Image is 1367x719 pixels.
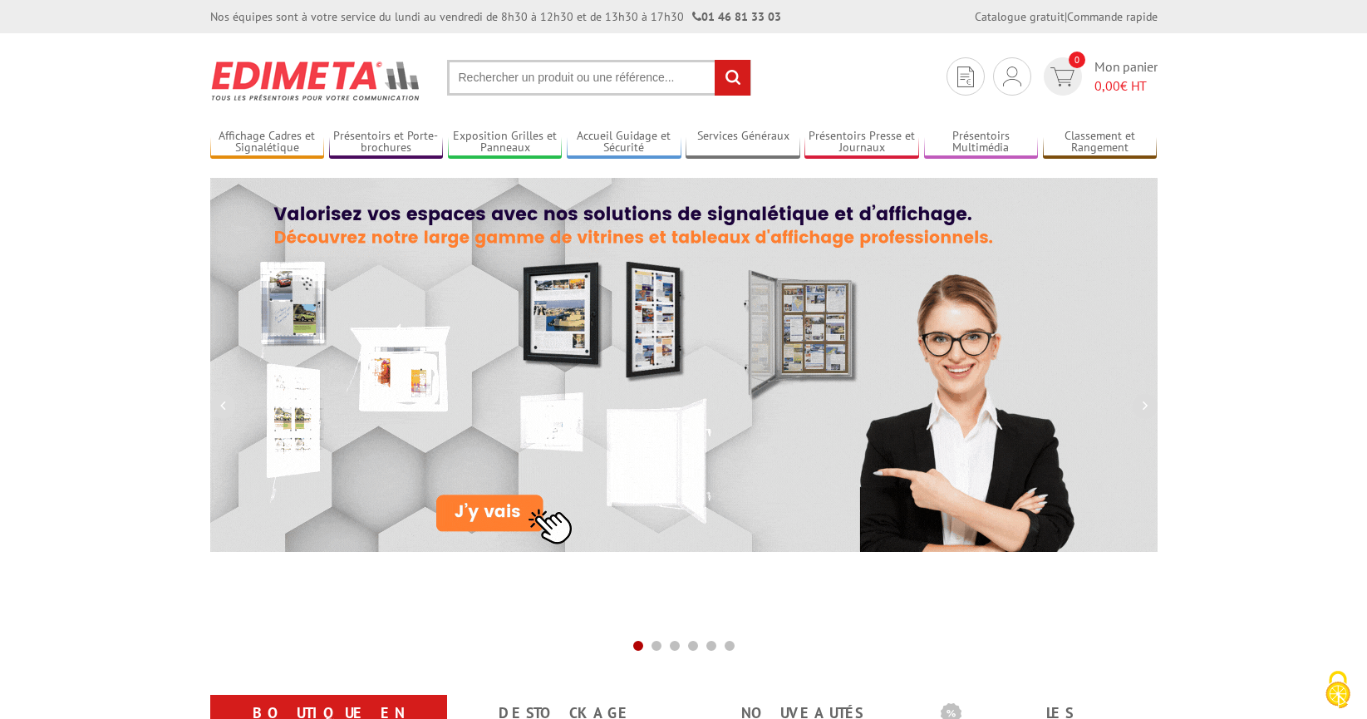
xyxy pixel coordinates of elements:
a: Services Généraux [686,129,800,156]
a: Accueil Guidage et Sécurité [567,129,681,156]
img: Présentoir, panneau, stand - Edimeta - PLV, affichage, mobilier bureau, entreprise [210,50,422,111]
span: 0,00 [1094,77,1120,94]
a: Présentoirs Multimédia [924,129,1039,156]
a: Catalogue gratuit [975,9,1065,24]
div: | [975,8,1158,25]
input: Rechercher un produit ou une référence... [447,60,751,96]
img: devis rapide [957,66,974,87]
a: Commande rapide [1067,9,1158,24]
a: devis rapide 0 Mon panier 0,00€ HT [1040,57,1158,96]
span: Mon panier [1094,57,1158,96]
span: 0 [1069,52,1085,68]
button: Cookies (fenêtre modale) [1309,662,1367,719]
div: Nos équipes sont à votre service du lundi au vendredi de 8h30 à 12h30 et de 13h30 à 17h30 [210,8,781,25]
a: Présentoirs Presse et Journaux [804,129,919,156]
a: Classement et Rangement [1043,129,1158,156]
a: Présentoirs et Porte-brochures [329,129,444,156]
a: Exposition Grilles et Panneaux [448,129,563,156]
span: € HT [1094,76,1158,96]
strong: 01 46 81 33 03 [692,9,781,24]
img: Cookies (fenêtre modale) [1317,669,1359,711]
input: rechercher [715,60,750,96]
img: devis rapide [1003,66,1021,86]
a: Affichage Cadres et Signalétique [210,129,325,156]
img: devis rapide [1050,67,1074,86]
